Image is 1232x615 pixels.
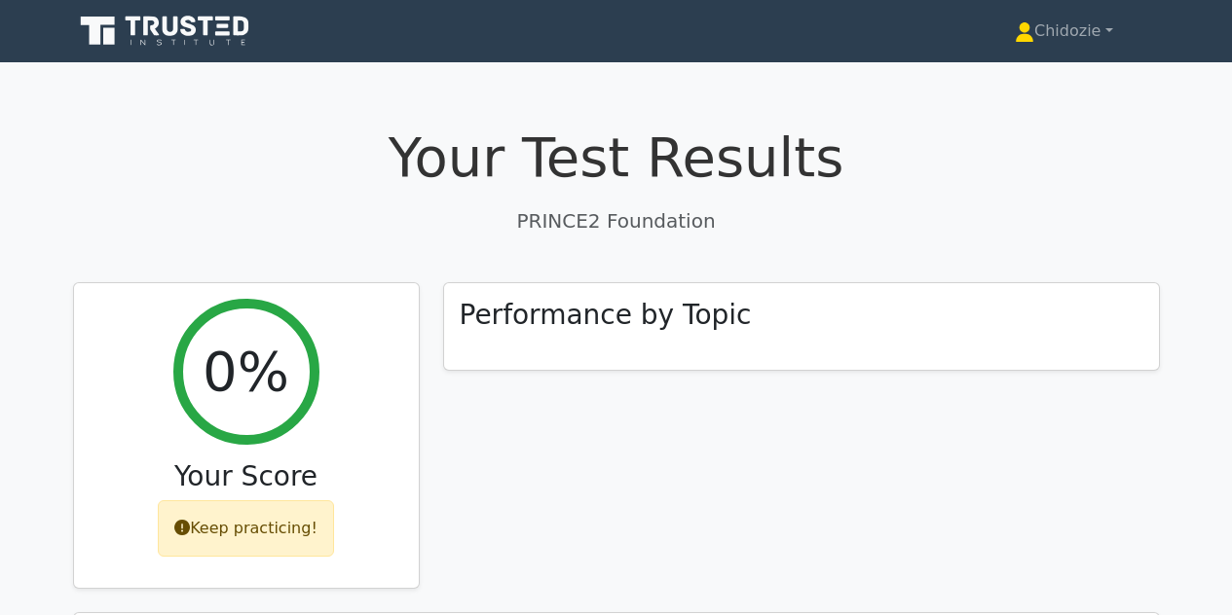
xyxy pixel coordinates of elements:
[158,500,334,557] div: Keep practicing!
[73,206,1160,235] p: PRINCE2 Foundation
[73,125,1160,190] h1: Your Test Results
[203,339,289,404] h2: 0%
[460,299,752,332] h3: Performance by Topic
[968,12,1159,51] a: Chidozie
[90,460,403,493] h3: Your Score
